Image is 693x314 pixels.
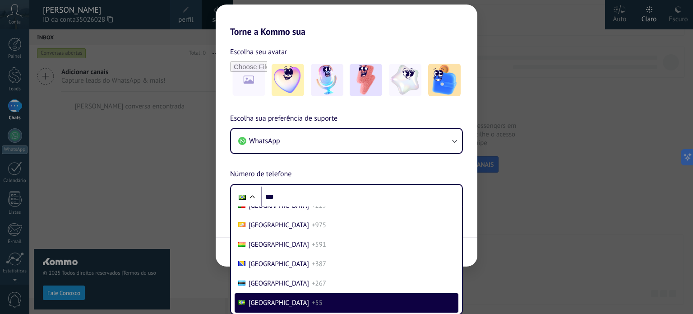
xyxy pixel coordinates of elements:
img: -3.jpeg [350,64,382,96]
img: -1.jpeg [272,64,304,96]
span: +591 [312,240,326,249]
span: Número de telefone [230,169,291,180]
span: +55 [312,299,323,307]
span: +975 [312,221,326,230]
span: [GEOGRAPHIC_DATA] [249,221,309,230]
span: +387 [312,260,326,268]
span: Escolha sua preferência de suporte [230,113,337,125]
span: [GEOGRAPHIC_DATA] [249,240,309,249]
img: -5.jpeg [428,64,461,96]
span: [GEOGRAPHIC_DATA] [249,260,309,268]
img: -4.jpeg [389,64,421,96]
span: +267 [312,279,326,288]
div: Brazil: + 55 [234,187,251,206]
img: -2.jpeg [311,64,343,96]
span: Escolha seu avatar [230,46,287,58]
span: WhatsApp [249,136,280,145]
h2: Torne a Kommo sua [216,5,477,37]
button: WhatsApp [231,129,462,153]
span: [GEOGRAPHIC_DATA] [249,279,309,288]
span: [GEOGRAPHIC_DATA] [249,299,309,307]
